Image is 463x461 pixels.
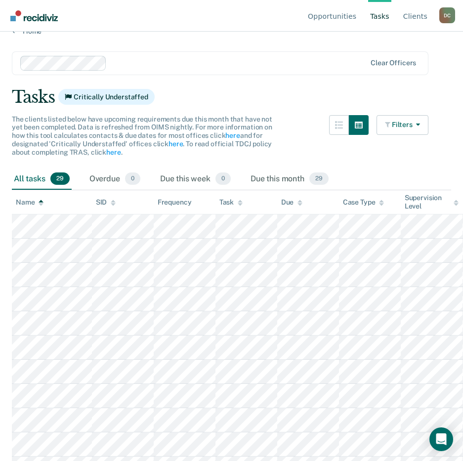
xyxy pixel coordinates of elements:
[96,198,116,207] div: SID
[58,89,155,105] span: Critically Understaffed
[12,115,272,156] span: The clients listed below have upcoming requirements due this month that have not yet been complet...
[249,168,331,190] div: Due this month29
[439,7,455,23] button: Profile dropdown button
[225,131,240,139] a: here
[405,194,459,210] div: Supervision Level
[10,10,58,21] img: Recidiviz
[50,172,70,185] span: 29
[12,168,72,190] div: All tasks29
[371,59,416,67] div: Clear officers
[439,7,455,23] div: D C
[215,172,231,185] span: 0
[16,198,43,207] div: Name
[12,87,451,107] div: Tasks
[168,140,183,148] a: here
[87,168,142,190] div: Overdue0
[158,198,192,207] div: Frequency
[429,427,453,451] div: Open Intercom Messenger
[281,198,303,207] div: Due
[106,148,121,156] a: here
[158,168,233,190] div: Due this week0
[309,172,329,185] span: 29
[343,198,384,207] div: Case Type
[219,198,243,207] div: Task
[125,172,140,185] span: 0
[377,115,429,135] button: Filters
